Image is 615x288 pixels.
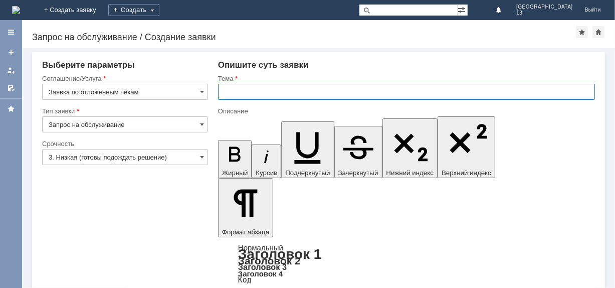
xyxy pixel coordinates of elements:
div: Тема [218,75,593,82]
button: Верхний индекс [438,116,495,178]
span: 13 [516,10,573,16]
a: Код [238,275,252,284]
div: Добавить в избранное [576,26,588,38]
span: Подчеркнутый [285,169,330,177]
button: Зачеркнутый [334,126,382,178]
span: Зачеркнутый [338,169,378,177]
div: Соглашение/Услуга [42,75,206,82]
div: Описание [218,108,593,114]
span: Выберите параметры [42,60,135,70]
img: logo [12,6,20,14]
span: Расширенный поиск [458,5,468,14]
span: Жирный [222,169,248,177]
div: Запрос на обслуживание / Создание заявки [32,32,576,42]
button: Курсив [252,145,281,178]
button: Подчеркнутый [281,121,334,178]
div: Тип заявки [42,108,206,114]
span: Нижний индекс [386,169,434,177]
button: Нижний индекс [382,118,438,178]
span: Верхний индекс [442,169,491,177]
a: Мои согласования [3,80,19,96]
a: Мои заявки [3,62,19,78]
a: Заголовок 2 [238,255,301,266]
span: [GEOGRAPHIC_DATA] [516,4,573,10]
div: Срочность [42,140,206,147]
a: Перейти на домашнюю страницу [12,6,20,14]
a: Заголовок 3 [238,262,287,271]
a: Создать заявку [3,44,19,60]
div: Формат абзаца [218,244,595,283]
div: Сделать домашней страницей [592,26,604,38]
button: Жирный [218,140,252,178]
a: Заголовок 1 [238,246,322,262]
span: Курсив [256,169,277,177]
span: Формат абзаца [222,228,269,236]
span: Опишите суть заявки [218,60,309,70]
div: Создать [108,4,159,16]
a: Заголовок 4 [238,269,283,278]
button: Формат абзаца [218,178,273,237]
a: Нормальный [238,243,283,252]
